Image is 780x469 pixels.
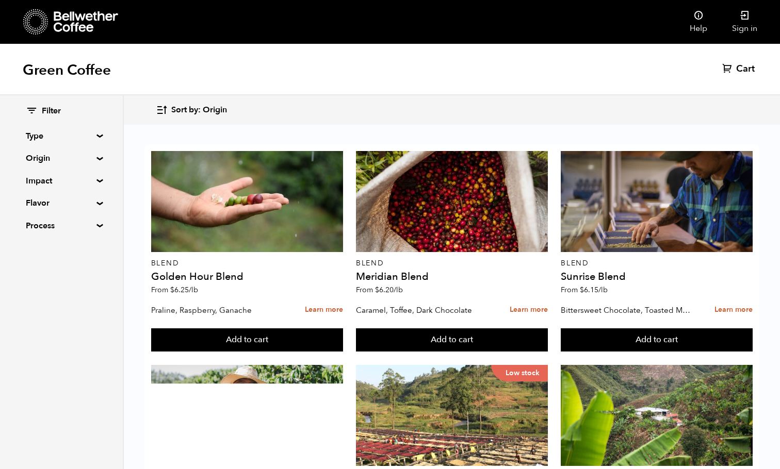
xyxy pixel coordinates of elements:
[170,285,174,295] span: $
[26,175,97,187] summary: Impact
[23,61,111,79] h1: Green Coffee
[561,328,753,352] button: Add to cart
[561,260,753,267] p: Blend
[156,98,227,122] button: Sort by: Origin
[580,285,584,295] span: $
[561,303,691,318] p: Bittersweet Chocolate, Toasted Marshmallow, Candied Orange, Praline
[491,365,548,381] p: Low stock
[356,303,486,318] p: Caramel, Toffee, Dark Chocolate
[510,299,548,321] a: Learn more
[714,299,753,321] a: Learn more
[151,328,343,352] button: Add to cart
[151,285,198,295] span: From
[561,285,608,295] span: From
[151,303,282,318] p: Praline, Raspberry, Ganache
[356,260,548,267] p: Blend
[356,285,403,295] span: From
[189,285,198,295] span: /lb
[26,220,97,232] summary: Process
[305,299,343,321] a: Learn more
[170,285,198,295] bdi: 6.25
[356,328,548,352] button: Add to cart
[580,285,608,295] bdi: 6.15
[356,272,548,282] h4: Meridian Blend
[151,260,343,267] p: Blend
[736,63,755,75] span: Cart
[356,365,548,466] a: Low stock
[26,152,97,164] summary: Origin
[151,272,343,282] h4: Golden Hour Blend
[26,130,97,142] summary: Type
[26,197,97,209] summary: Flavor
[375,285,403,295] bdi: 6.20
[722,63,757,75] a: Cart
[394,285,403,295] span: /lb
[561,272,753,282] h4: Sunrise Blend
[42,106,61,117] span: Filter
[598,285,608,295] span: /lb
[375,285,379,295] span: $
[171,105,227,116] span: Sort by: Origin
